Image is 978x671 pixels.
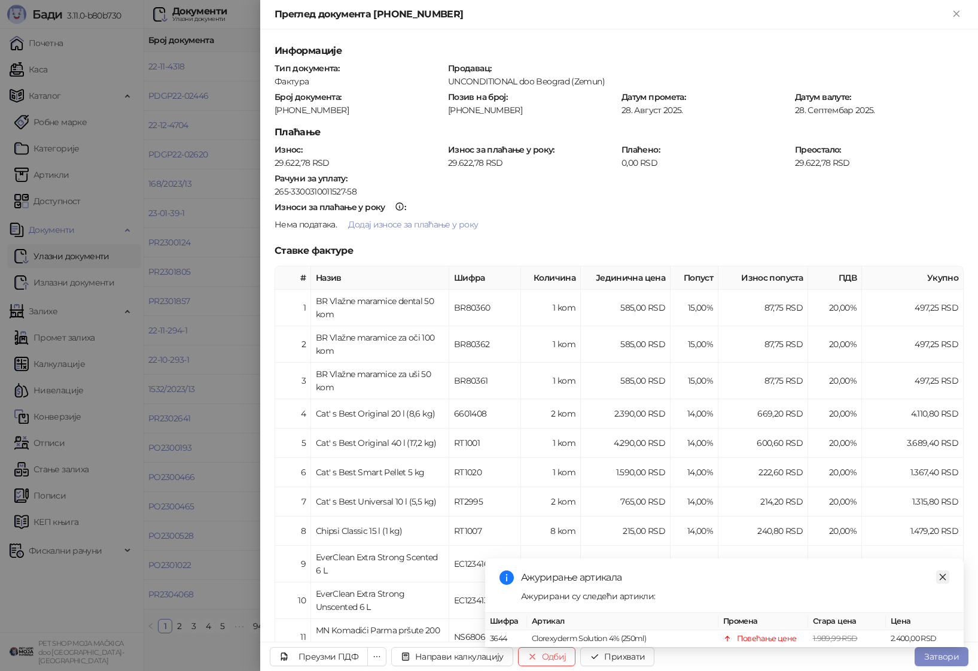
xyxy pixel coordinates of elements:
strong: : [275,202,406,212]
div: 28. Септембар 2025. [794,105,965,116]
td: 2 [275,326,311,363]
span: 20,00 % [829,467,857,478]
td: 222,60 RSD [718,458,808,487]
strong: Износ : [275,144,302,155]
td: 15,00% [671,326,718,363]
td: RT1001 [449,429,521,458]
div: MN Komadići Parma pršute 200 g [316,624,444,650]
td: 2.390,00 RSD [581,399,671,429]
strong: Продавац : [448,63,491,74]
div: 28. Август 2025. [620,105,791,116]
td: 1 kom [521,290,581,326]
div: Cat' s Best Universal 10 l (5,5 kg) [316,495,444,508]
td: 497,25 RSD [862,326,964,363]
div: Преглед документа [PHONE_NUMBER] [275,7,949,22]
td: 1 kom [521,546,581,582]
td: 1.500,00 RSD [581,546,671,582]
td: 405,00 RSD [718,546,808,582]
span: 20,00 % [829,339,857,350]
th: Шифра [485,613,527,630]
td: 87,75 RSD [718,363,808,399]
strong: Датум промета : [621,92,685,102]
td: BR80360 [449,290,521,326]
td: EC123413 [449,582,521,619]
td: NS68063 [449,619,521,655]
td: 600,60 RSD [718,429,808,458]
div: . [273,215,965,234]
td: 1 kom [521,429,581,458]
td: 4.290,00 RSD [581,429,671,458]
div: Ажурирани су следећи артикли: [521,590,949,603]
button: Close [949,7,964,22]
div: 29.622,78 RSD [273,157,444,168]
td: 14,00% [671,487,718,517]
td: BR80361 [449,363,521,399]
td: 2 kom [521,487,581,517]
div: BR Vlažne maramice za uši 50 kom [316,368,444,394]
button: Направи калкулацију [391,647,513,666]
h5: Ставке фактуре [275,244,964,258]
button: Додај износе за плаћање у року [339,215,488,234]
span: info-circle [499,570,514,585]
td: 1.479,20 RSD [862,517,964,546]
div: EverClean Extra Strong Unscented 6 L [316,587,444,614]
span: Нема података [275,219,336,230]
div: Преузми ПДФ [298,651,358,662]
strong: Позив на број : [448,92,507,102]
td: 2 kom [521,399,581,429]
span: 1.989,99 RSD [813,634,857,643]
td: 497,25 RSD [862,290,964,326]
span: close [939,573,947,581]
strong: Датум валуте : [795,92,851,102]
td: Clorexyderm Solution 4% (250ml) [527,630,718,648]
div: Износи за плаћање у року [275,203,385,211]
span: 20,00 % [829,408,857,419]
th: Промена [718,613,808,630]
div: UNCONDITIONAL doo Beograd (Zemun) [447,76,963,87]
td: EC123416 [449,546,521,582]
td: 585,00 RSD [581,326,671,363]
td: 9 [275,546,311,582]
td: 14,00% [671,399,718,429]
td: 11 [275,619,311,655]
th: Шифра [449,266,521,290]
strong: Износ за плаћање у року : [448,144,554,155]
div: Повећање цене [737,633,797,645]
td: 8 [275,517,311,546]
a: Преузми ПДФ [270,647,368,666]
th: Попуст [671,266,718,290]
td: 1 [275,290,311,326]
div: Chipsi Classic 15 l (1 kg) [316,524,444,538]
td: 765,00 RSD [581,487,671,517]
td: 585,00 RSD [581,363,671,399]
div: Cat' s Best Smart Pellet 5 kg [316,466,444,479]
td: 87,75 RSD [718,290,808,326]
strong: Рачуни за уплату : [275,173,347,184]
td: 14,00% [671,517,718,546]
td: 1 kom [521,363,581,399]
td: RT1020 [449,458,521,487]
td: 6601408 [449,399,521,429]
td: 27,00% [671,546,718,582]
th: Артикал [527,613,718,630]
th: Цена [886,613,964,630]
span: 20,00 % [829,438,857,448]
div: Фактура [273,76,444,87]
td: RT2995 [449,487,521,517]
th: Назив [311,266,449,290]
td: 1.315,80 RSD [862,487,964,517]
td: 4 [275,399,311,429]
td: 8 kom [521,517,581,546]
strong: Тип документа : [275,63,339,74]
th: ПДВ [808,266,862,290]
span: 20,00 % [829,496,857,507]
strong: Преостало : [795,144,841,155]
div: [PHONE_NUMBER] [273,105,444,116]
td: 2.400,00 RSD [886,630,964,648]
div: 29.622,78 RSD [447,157,618,168]
div: EverClean Extra Strong Scented 6 L [316,551,444,577]
div: 265-3300310011527-58 [275,186,964,197]
span: 20,00 % [829,375,857,386]
td: 1 kom [521,458,581,487]
th: # [275,266,311,290]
